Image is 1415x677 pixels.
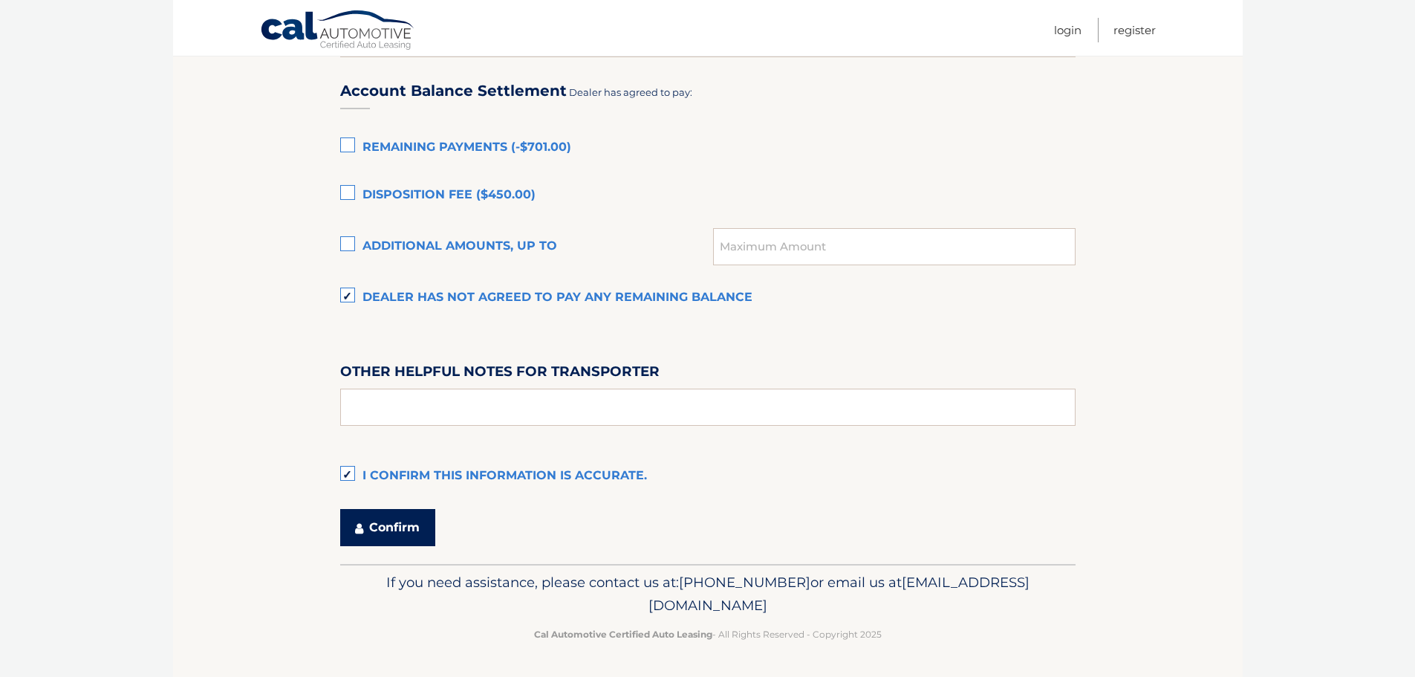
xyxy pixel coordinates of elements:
[350,571,1066,618] p: If you need assistance, please contact us at: or email us at
[260,10,416,53] a: Cal Automotive
[340,509,435,546] button: Confirm
[534,629,712,640] strong: Cal Automotive Certified Auto Leasing
[340,283,1076,313] label: Dealer has not agreed to pay any remaining balance
[679,574,810,591] span: [PHONE_NUMBER]
[340,461,1076,491] label: I confirm this information is accurate.
[340,181,1076,210] label: Disposition Fee ($450.00)
[1054,18,1081,42] a: Login
[569,86,692,98] span: Dealer has agreed to pay:
[340,133,1076,163] label: Remaining Payments (-$701.00)
[340,232,714,262] label: Additional amounts, up to
[340,82,567,100] h3: Account Balance Settlement
[340,360,660,388] label: Other helpful notes for transporter
[350,626,1066,642] p: - All Rights Reserved - Copyright 2025
[713,228,1075,265] input: Maximum Amount
[1113,18,1156,42] a: Register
